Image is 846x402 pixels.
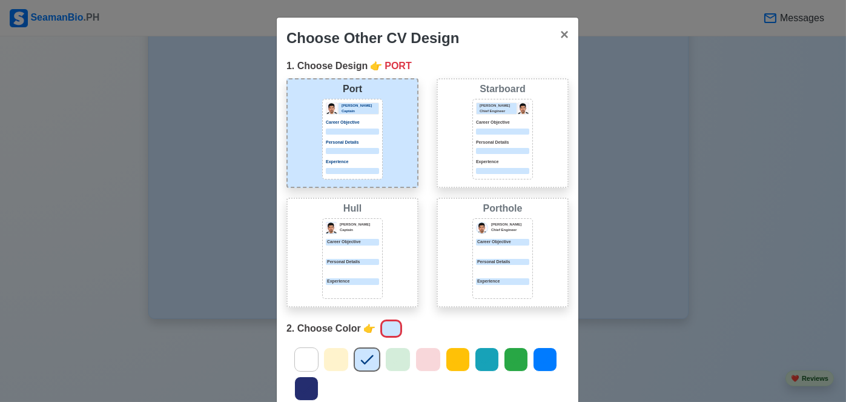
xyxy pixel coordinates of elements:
p: Career Objective [326,239,379,246]
p: Captain [340,227,379,233]
p: [PERSON_NAME] [340,222,379,227]
div: 2. Choose Color [286,317,569,340]
span: × [560,26,569,42]
div: Porthole [440,201,565,216]
span: point [363,321,375,336]
p: Personal Details [476,139,529,146]
div: Experience [476,278,529,285]
p: [PERSON_NAME] [491,222,529,227]
p: Chief Engineer [491,227,529,233]
div: Port [290,82,415,96]
p: Chief Engineer [480,109,517,114]
p: Captain [342,109,378,114]
p: [PERSON_NAME] [342,103,378,109]
p: [PERSON_NAME] [480,103,517,109]
p: Career Objective [326,119,379,126]
div: Hull [290,201,415,216]
div: Starboard [440,82,565,96]
p: Personal Details [326,139,379,146]
p: Experience [326,159,379,166]
div: Choose Other CV Design [286,27,459,49]
p: Experience [476,159,529,166]
p: Experience [326,278,379,285]
span: point [370,59,382,73]
span: PORT [385,59,411,73]
div: Personal Details [476,259,529,266]
div: Career Objective [476,239,529,246]
div: 1. Choose Design [286,59,569,73]
p: Personal Details [326,259,379,266]
p: Career Objective [476,119,529,126]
